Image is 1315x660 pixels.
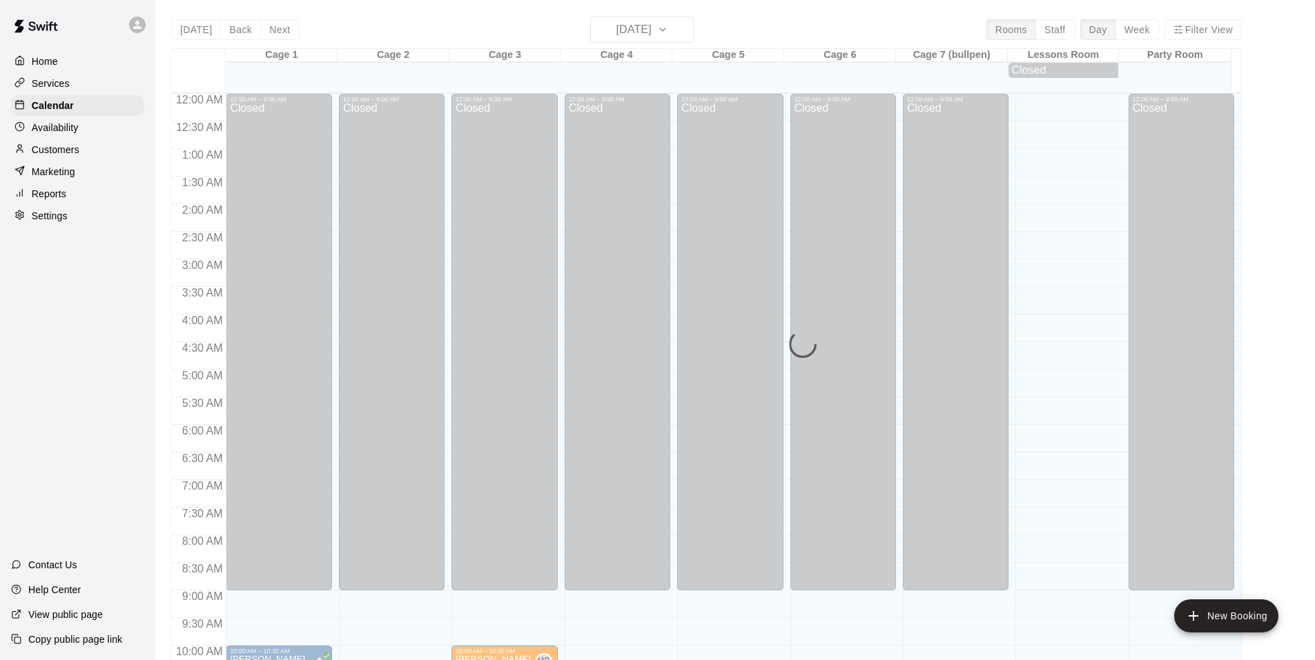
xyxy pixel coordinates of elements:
[179,452,226,464] span: 6:30 AM
[11,95,144,116] a: Calendar
[28,558,77,572] p: Contact Us
[32,54,58,68] p: Home
[1174,599,1278,632] button: add
[1133,103,1230,595] div: Closed
[179,618,226,630] span: 9:30 AM
[456,103,553,595] div: Closed
[179,425,226,437] span: 6:00 AM
[681,96,779,103] div: 12:00 AM – 9:00 AM
[569,96,666,103] div: 12:00 AM – 9:00 AM
[343,96,440,103] div: 12:00 AM – 9:00 AM
[1012,64,1116,77] div: Closed
[179,259,226,271] span: 3:00 AM
[226,94,331,590] div: 12:00 AM – 9:00 AM: Closed
[790,94,896,590] div: 12:00 AM – 9:00 AM: Closed
[173,121,226,133] span: 12:30 AM
[677,94,783,590] div: 12:00 AM – 9:00 AM: Closed
[179,232,226,243] span: 2:30 AM
[173,646,226,657] span: 10:00 AM
[28,583,81,597] p: Help Center
[28,608,103,621] p: View public page
[565,94,670,590] div: 12:00 AM – 9:00 AM: Closed
[795,103,892,595] div: Closed
[173,94,226,106] span: 12:00 AM
[561,49,672,62] div: Cage 4
[179,563,226,574] span: 8:30 AM
[569,103,666,595] div: Closed
[32,165,75,179] p: Marketing
[907,103,1004,595] div: Closed
[1008,49,1120,62] div: Lessons Room
[179,370,226,381] span: 5:00 AM
[179,204,226,216] span: 2:00 AM
[179,590,226,602] span: 9:00 AM
[179,508,226,519] span: 7:30 AM
[672,49,784,62] div: Cage 5
[903,94,1009,590] div: 12:00 AM – 9:00 AM: Closed
[681,103,779,595] div: Closed
[179,397,226,409] span: 5:30 AM
[32,143,79,157] p: Customers
[339,94,445,590] div: 12:00 AM – 9:00 AM: Closed
[1129,94,1234,590] div: 12:00 AM – 9:00 AM: Closed
[338,49,449,62] div: Cage 2
[179,314,226,326] span: 4:00 AM
[32,209,68,223] p: Settings
[32,99,74,112] p: Calendar
[451,94,557,590] div: 12:00 AM – 9:00 AM: Closed
[179,342,226,354] span: 4:30 AM
[795,96,892,103] div: 12:00 AM – 9:00 AM
[11,139,144,160] a: Customers
[784,49,896,62] div: Cage 6
[896,49,1008,62] div: Cage 7 (bullpen)
[11,51,144,72] a: Home
[28,632,122,646] p: Copy public page link
[1133,96,1230,103] div: 12:00 AM – 9:00 AM
[179,480,226,492] span: 7:00 AM
[32,187,66,201] p: Reports
[456,96,553,103] div: 12:00 AM – 9:00 AM
[11,73,144,94] a: Services
[1119,49,1231,62] div: Party Room
[230,103,327,595] div: Closed
[11,161,144,182] a: Marketing
[179,149,226,161] span: 1:00 AM
[226,49,338,62] div: Cage 1
[11,206,144,226] a: Settings
[11,117,144,138] a: Availability
[456,648,553,654] div: 10:00 AM – 10:30 AM
[32,121,79,134] p: Availability
[230,648,327,654] div: 10:00 AM – 10:30 AM
[11,183,144,204] a: Reports
[179,287,226,299] span: 3:30 AM
[32,77,70,90] p: Services
[449,49,561,62] div: Cage 3
[230,96,327,103] div: 12:00 AM – 9:00 AM
[179,535,226,547] span: 8:00 AM
[343,103,440,595] div: Closed
[179,177,226,188] span: 1:30 AM
[907,96,1004,103] div: 12:00 AM – 9:00 AM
